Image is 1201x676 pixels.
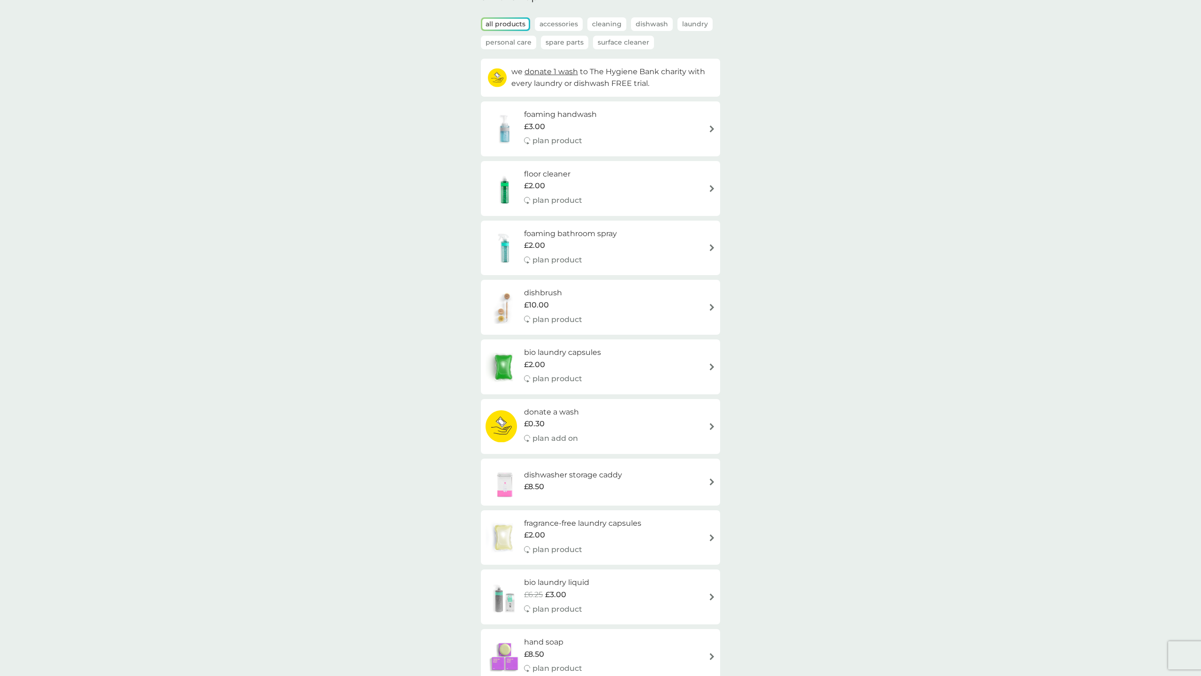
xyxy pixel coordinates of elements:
button: Cleaning [587,17,626,31]
img: bio laundry liquid [486,581,524,614]
span: £2.00 [524,180,545,192]
img: arrow right [708,478,715,485]
h6: dishbrush [524,287,582,299]
img: arrow right [708,593,715,600]
img: bio laundry capsules [486,351,521,384]
h6: bio laundry capsules [524,346,601,359]
p: plan product [532,603,582,615]
h6: floor cleaner [524,168,582,180]
img: donate a wash [486,410,517,443]
button: Dishwash [631,17,673,31]
span: donate 1 wash [524,67,578,76]
h6: foaming handwash [524,108,597,121]
img: arrow right [708,423,715,430]
button: all products [482,19,529,30]
p: we to The Hygiene Bank charity with every laundry or dishwash FREE trial. [511,66,713,90]
p: plan add on [532,432,578,445]
img: hand soap [486,640,524,673]
img: arrow right [708,125,715,132]
span: £8.50 [524,481,544,493]
p: plan product [532,662,582,675]
span: £8.50 [524,648,544,661]
h6: fragrance-free laundry capsules [524,517,641,530]
button: Surface Cleaner [593,36,654,49]
img: fragrance-free laundry capsules [486,521,521,554]
img: arrow right [708,185,715,192]
h6: foaming bathroom spray [524,228,617,240]
img: arrow right [708,244,715,251]
h6: hand soap [524,636,582,648]
img: arrow right [708,653,715,660]
img: arrow right [708,363,715,370]
h6: dishwasher storage caddy [524,469,622,481]
img: dishbrush [486,291,524,324]
span: £10.00 [524,299,549,311]
span: £2.00 [524,239,545,252]
p: plan product [532,254,582,266]
img: dishwasher storage caddy [486,466,524,499]
button: Accessories [535,17,583,31]
span: £2.00 [524,359,545,371]
p: plan product [532,135,582,147]
img: arrow right [708,304,715,311]
span: £6.25 [524,589,543,601]
p: plan product [532,544,582,556]
p: plan product [532,314,582,326]
img: foaming handwash [486,112,524,145]
span: £3.00 [545,589,566,601]
h6: donate a wash [524,406,579,418]
button: Personal Care [481,36,536,49]
img: floor cleaner [486,172,524,205]
img: arrow right [708,534,715,541]
button: Laundry [677,17,713,31]
h6: bio laundry liquid [524,576,589,589]
p: plan product [532,373,582,385]
span: £2.00 [524,529,545,541]
button: Spare Parts [541,36,588,49]
span: £0.30 [524,418,545,430]
img: foaming bathroom spray [486,231,524,264]
span: £3.00 [524,121,545,133]
p: plan product [532,194,582,207]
